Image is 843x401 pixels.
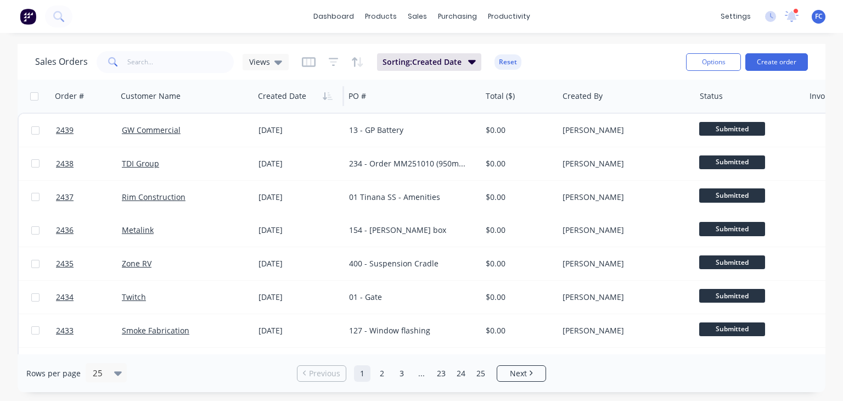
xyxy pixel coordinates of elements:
a: dashboard [308,8,359,25]
div: settings [715,8,756,25]
div: Total ($) [486,91,515,102]
a: Jump forward [413,365,430,382]
div: [PERSON_NAME] [563,292,684,303]
div: 13 - GP Battery [349,125,470,136]
div: [DATE] [258,292,340,303]
div: 234 - Order MM251010 (950mm toolboxes) [349,158,470,169]
div: [PERSON_NAME] [563,225,684,236]
a: Page 25 [473,365,489,382]
a: 2433 [56,314,122,347]
div: PO # [349,91,366,102]
div: purchasing [432,8,482,25]
a: Page 23 [433,365,449,382]
div: [DATE] [258,192,340,203]
a: Twitch [122,292,146,302]
span: Submitted [699,122,765,136]
div: [DATE] [258,125,340,136]
a: Metalink [122,225,154,235]
div: $0.00 [486,258,550,269]
a: 2438 [56,147,122,180]
div: [DATE] [258,225,340,236]
div: [PERSON_NAME] [563,125,684,136]
button: Options [686,53,741,71]
div: 01 - Gate [349,292,470,303]
span: FC [815,12,823,21]
span: Next [510,368,527,379]
img: Factory [20,8,36,25]
div: Status [700,91,723,102]
ul: Pagination [293,365,550,382]
span: Submitted [699,188,765,202]
span: Submitted [699,222,765,236]
a: Previous page [297,368,346,379]
div: $0.00 [486,158,550,169]
div: $0.00 [486,225,550,236]
a: 2436 [56,214,122,247]
a: 2439 [56,114,122,147]
span: 2436 [56,225,74,236]
a: Smoke Fabrication [122,325,189,336]
span: Submitted [699,289,765,303]
span: Sorting: Created Date [383,57,462,68]
span: Submitted [699,155,765,169]
button: Reset [494,54,521,70]
div: productivity [482,8,536,25]
a: Page 24 [453,365,469,382]
a: 2435 [56,247,122,280]
span: Previous [309,368,340,379]
a: GW Commercial [122,125,181,135]
a: Page 3 [394,365,410,382]
div: [PERSON_NAME] [563,258,684,269]
span: 2438 [56,158,74,169]
a: TDI Group [122,158,159,169]
h1: Sales Orders [35,57,88,67]
input: Search... [127,51,234,73]
span: Submitted [699,255,765,269]
div: [DATE] [258,258,340,269]
span: Rows per page [26,368,81,379]
div: $0.00 [486,325,550,336]
a: 2432 [56,348,122,381]
button: Sorting:Created Date [377,53,481,71]
div: 01 Tinana SS - Amenities [349,192,470,203]
div: [DATE] [258,325,340,336]
div: 400 - Suspension Cradle [349,258,470,269]
a: 2437 [56,181,122,214]
a: 2434 [56,281,122,314]
div: [DATE] [258,158,340,169]
div: sales [402,8,432,25]
div: Order # [55,91,84,102]
div: 127 - Window flashing [349,325,470,336]
a: Next page [497,368,546,379]
span: 2435 [56,258,74,269]
div: $0.00 [486,292,550,303]
div: [PERSON_NAME] [563,192,684,203]
div: [PERSON_NAME] [563,158,684,169]
div: $0.00 [486,192,550,203]
span: 2437 [56,192,74,203]
a: Page 1 is your current page [354,365,370,382]
span: Views [249,56,270,68]
div: Created By [563,91,603,102]
div: 154 - [PERSON_NAME] box [349,225,470,236]
div: Customer Name [121,91,181,102]
a: Zone RV [122,258,151,269]
span: 2434 [56,292,74,303]
span: Submitted [699,322,765,336]
a: Page 2 [374,365,390,382]
a: Rim Construction [122,192,186,202]
div: [PERSON_NAME] [563,325,684,336]
div: $0.00 [486,125,550,136]
div: products [359,8,402,25]
button: Create order [745,53,808,71]
span: 2439 [56,125,74,136]
span: 2433 [56,325,74,336]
